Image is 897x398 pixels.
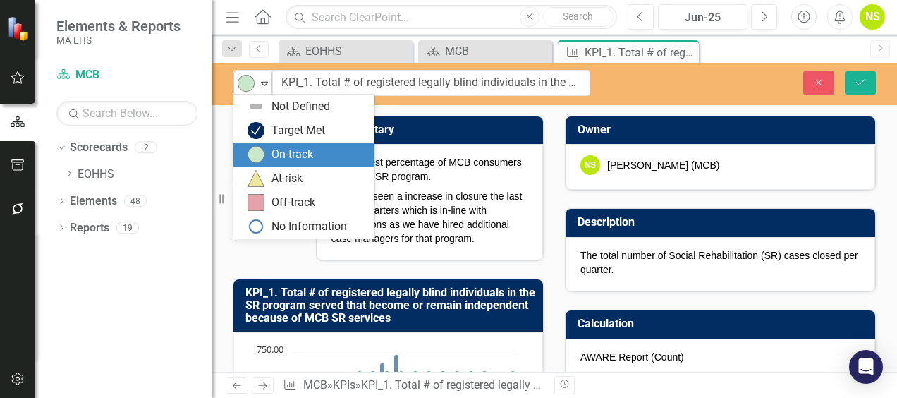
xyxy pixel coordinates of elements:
[116,222,139,234] div: 19
[331,155,528,186] p: The highest percentage of MCB consumers are in the SR program.
[271,99,330,115] div: Not Defined
[860,4,885,30] button: NS
[257,343,283,356] text: 750.00
[286,5,617,30] input: Search ClearPoint...
[70,220,109,236] a: Reports
[271,219,347,235] div: No Information
[331,186,528,246] p: We have seen a increase in closure the last couple quarters which is in-line with expectations as...
[578,123,868,136] h3: Owner
[271,147,313,163] div: On-track
[303,378,327,392] a: MCB
[445,42,549,60] div: MCB
[248,194,264,211] img: Off-track
[607,158,719,172] div: [PERSON_NAME] (MCB)
[580,155,600,175] div: NS
[248,218,264,235] img: No Information
[283,378,544,394] div: » »
[272,70,590,96] input: This field is required
[124,195,147,207] div: 48
[305,42,409,60] div: EOHHS
[56,18,181,35] span: Elements & Reports
[580,350,860,364] p: AWARE Report (Count)
[329,123,536,136] h3: Commentary
[563,11,593,22] span: Search
[238,75,255,92] img: On-track
[248,146,264,163] img: On-track
[663,9,743,26] div: Jun-25
[248,170,264,187] img: At-risk
[6,16,32,42] img: ClearPoint Strategy
[56,35,181,46] small: MA EHS
[271,171,303,187] div: At-risk
[271,195,315,211] div: Off-track
[585,44,695,61] div: KPI_1. Total # of registered legally blind individuals in the SR program served that become or re...
[56,101,197,126] input: Search Below...
[248,122,264,139] img: Target Met
[543,7,614,27] button: Search
[333,378,355,392] a: KPIs
[578,216,868,229] h3: Description
[271,123,325,139] div: Target Met
[56,67,197,83] a: MCB
[135,142,157,154] div: 2
[78,167,212,183] a: EOHHS
[248,98,264,115] img: Not Defined
[70,193,117,210] a: Elements
[282,42,409,60] a: EOHHS
[658,4,747,30] button: Jun-25
[580,248,860,277] p: The total number of Social Rehabilitation (SR) cases closed per quarter.
[578,318,868,330] h3: Calculation
[422,42,549,60] a: MCB
[849,350,883,384] div: Open Intercom Messenger
[70,140,128,156] a: Scorecards
[245,287,536,324] h3: KPI_1. Total # of registered legally blind individuals in the SR program served that become or re...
